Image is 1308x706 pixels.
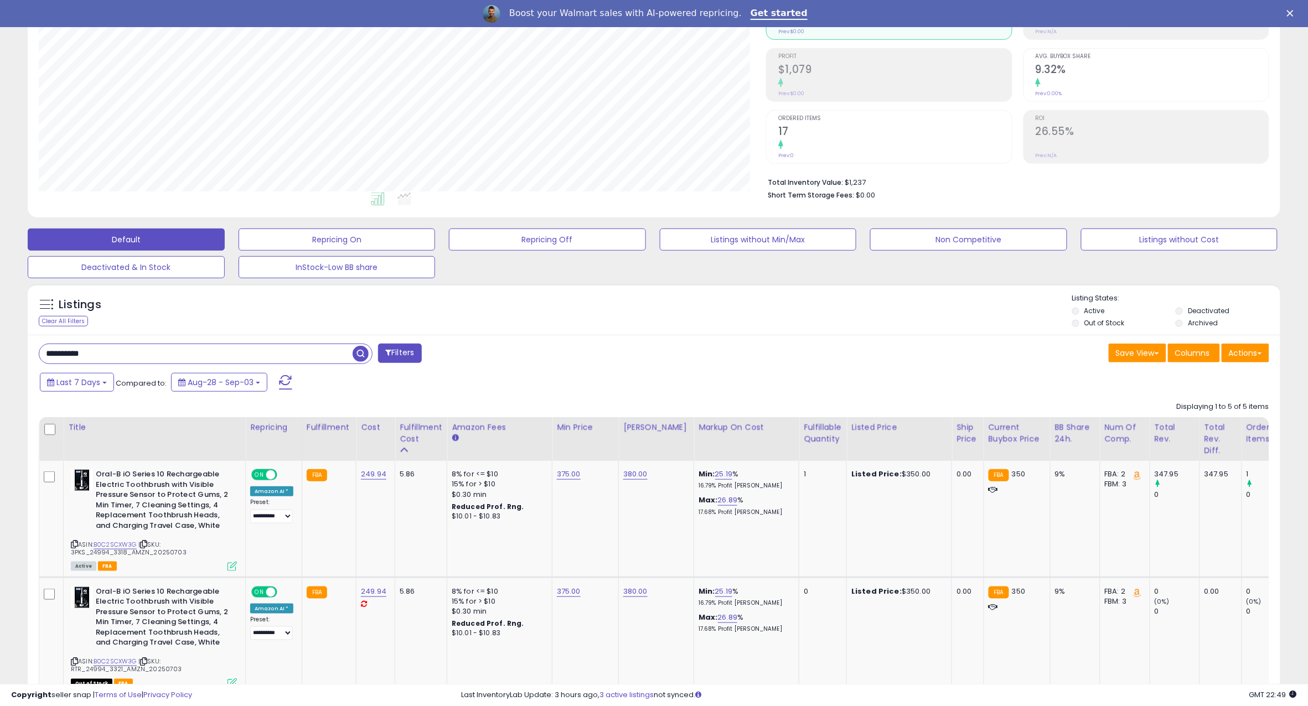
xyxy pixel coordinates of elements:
label: Active [1084,306,1105,315]
span: 2025-09-11 22:49 GMT [1249,689,1297,700]
a: 375.00 [557,586,581,597]
h5: Listings [59,297,101,313]
b: Max: [699,495,718,505]
a: 26.89 [718,612,738,623]
img: 41JIbJkolRL._SL40_.jpg [71,469,93,491]
a: B0C2SCXW3G [94,657,137,666]
small: FBA [989,586,1009,599]
a: 25.19 [715,469,733,480]
span: Last 7 Days [56,377,100,388]
div: Last InventoryLab Update: 3 hours ago, not synced. [461,690,1297,700]
span: Profit [778,54,1011,60]
div: Current Buybox Price [989,422,1046,445]
div: 9% [1055,469,1092,479]
span: 350 [1012,586,1025,596]
div: $0.30 min [452,490,544,500]
small: Prev: $0.00 [778,90,804,97]
button: Aug-28 - Sep-03 [171,373,267,392]
div: Ship Price [957,422,979,445]
div: 0 [1155,490,1200,500]
img: 41JIbJkolRL._SL40_.jpg [71,586,93,609]
div: $350.00 [851,586,943,596]
button: Last 7 Days [40,373,114,392]
h2: $1,079 [778,63,1011,78]
a: Get started [751,8,808,20]
div: % [699,586,790,607]
div: $10.01 - $10.83 [452,629,544,638]
b: Reduced Prof. Rng. [452,619,524,628]
a: 249.94 [361,469,386,480]
span: Avg. Buybox Share [1036,54,1269,60]
strong: Copyright [11,689,51,700]
span: Aug-28 - Sep-03 [188,377,254,388]
b: Listed Price: [851,469,902,479]
label: Out of Stock [1084,318,1125,328]
div: Displaying 1 to 5 of 5 items [1177,402,1269,412]
div: 8% for <= $10 [452,469,544,479]
div: BB Share 24h. [1055,422,1095,445]
div: 15% for > $10 [452,596,544,606]
small: (0%) [1155,597,1170,606]
div: Ordered Items [1247,422,1287,445]
p: 17.68% Profit [PERSON_NAME] [699,625,790,633]
button: Listings without Cost [1081,229,1278,251]
div: Fulfillment Cost [400,422,442,445]
small: Amazon Fees. [452,433,458,443]
div: 0.00 [957,586,975,596]
a: 3 active listings [599,689,654,700]
div: 0 [1247,490,1291,500]
button: Save View [1109,344,1166,362]
b: Total Inventory Value: [768,178,843,187]
button: InStock-Low BB share [239,256,436,278]
h2: 9.32% [1036,63,1269,78]
div: 15% for > $10 [452,479,544,489]
span: | SKU: RTR_24994_3321_AMZN_20250703 [71,657,182,673]
button: Actions [1222,344,1269,362]
b: Listed Price: [851,586,902,596]
div: $0.30 min [452,606,544,616]
p: 16.79% Profit [PERSON_NAME] [699,482,790,490]
a: 249.94 [361,586,386,597]
span: OFF [276,587,293,596]
div: FBM: 3 [1105,479,1141,489]
a: 380.00 [623,586,648,597]
span: ON [252,587,266,596]
b: Oral-B iO Series 10 Rechargeable Electric Toothbrush with Visible Pressure Sensor to Protect Gums... [96,469,230,533]
div: 0 [1155,606,1200,616]
a: 26.89 [718,495,738,506]
img: Profile image for Adrian [483,5,500,23]
b: Max: [699,612,718,622]
button: Repricing Off [449,229,646,251]
div: Preset: [250,616,293,641]
p: 17.68% Profit [PERSON_NAME] [699,508,790,516]
div: 8% for <= $10 [452,586,544,596]
div: [PERSON_NAME] [623,422,689,433]
span: $0.00 [856,190,875,200]
div: Min Price [557,422,614,433]
button: Filters [378,344,421,363]
small: (0%) [1247,597,1262,606]
div: Amazon AI * [250,604,293,614]
a: 375.00 [557,469,581,480]
div: 347.95 [1204,469,1233,479]
span: ROI [1036,116,1269,122]
div: 0.00 [957,469,975,479]
div: Num of Comp. [1105,422,1145,445]
div: ASIN: [71,469,237,569]
small: Prev: N/A [1036,28,1057,35]
div: Fulfillable Quantity [804,422,842,445]
button: Non Competitive [870,229,1067,251]
div: Repricing [250,422,297,433]
div: Preset: [250,499,293,523]
div: Clear All Filters [39,316,88,326]
div: 1 [804,469,838,479]
span: Columns [1175,347,1210,359]
div: % [699,495,790,516]
label: Archived [1188,318,1218,328]
button: Default [28,229,225,251]
b: Short Term Storage Fees: [768,190,854,200]
span: FBA [98,562,117,571]
button: Listings without Min/Max [660,229,857,251]
a: Privacy Policy [143,689,192,700]
li: $1,237 [768,175,1261,188]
